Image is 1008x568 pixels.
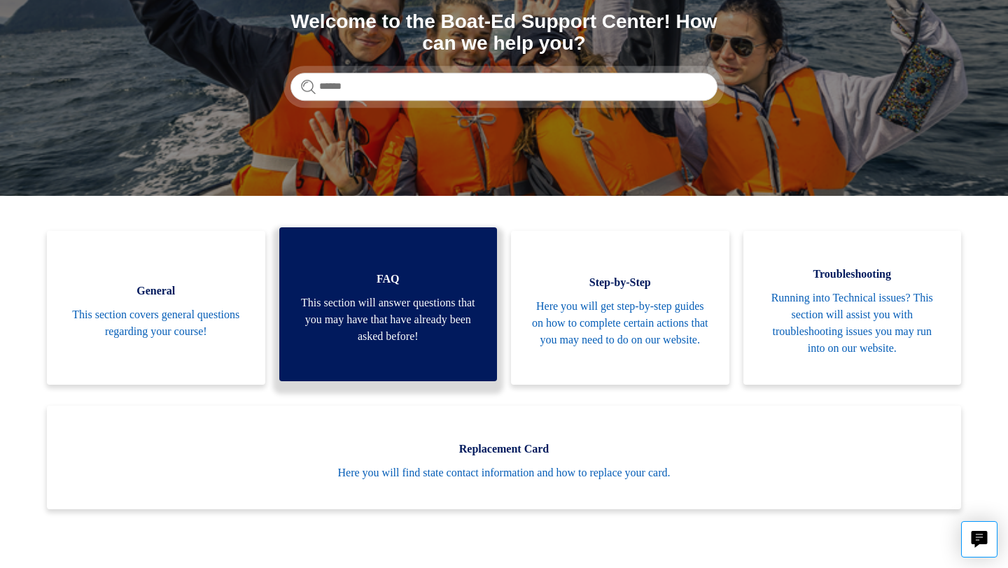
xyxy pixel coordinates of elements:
[68,283,244,299] span: General
[68,441,940,457] span: Replacement Card
[300,271,477,287] span: FAQ
[300,294,477,345] span: This section will answer questions that you may have that have already been asked before!
[532,298,708,348] span: Here you will get step-by-step guides on how to complete certain actions that you may need to do ...
[764,290,941,357] span: Running into Technical issues? This section will assist you with troubleshooting issues you may r...
[743,231,962,385] a: Troubleshooting Running into Technical issues? This section will assist you with troubleshooting ...
[290,11,717,55] h1: Welcome to the Boat-Ed Support Center! How can we help you?
[47,406,961,509] a: Replacement Card Here you will find state contact information and how to replace your card.
[68,306,244,340] span: This section covers general questions regarding your course!
[68,464,940,481] span: Here you will find state contact information and how to replace your card.
[47,231,265,385] a: General This section covers general questions regarding your course!
[961,521,997,558] button: Live chat
[511,231,729,385] a: Step-by-Step Here you will get step-by-step guides on how to complete certain actions that you ma...
[279,227,498,381] a: FAQ This section will answer questions that you may have that have already been asked before!
[290,73,717,101] input: Search
[764,266,941,283] span: Troubleshooting
[532,274,708,291] span: Step-by-Step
